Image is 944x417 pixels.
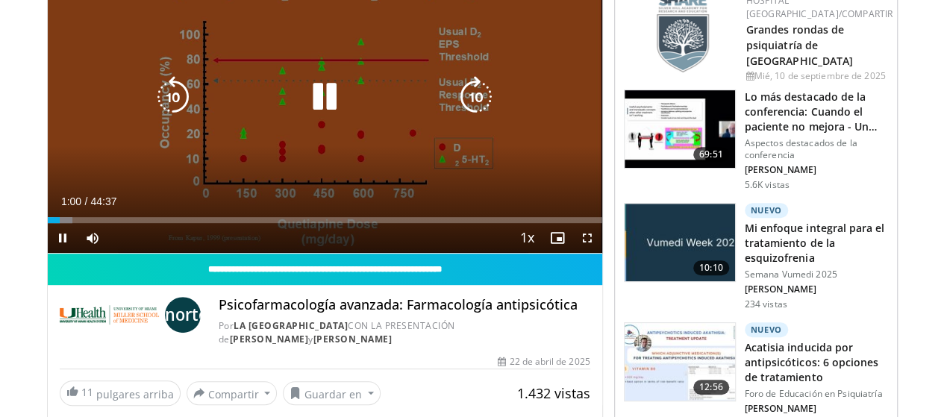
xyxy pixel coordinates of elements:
font: Acatisia inducida por antipsicóticos: 6 opciones de tratamiento [745,340,879,384]
font: Nuevo [751,204,782,216]
font: y [308,333,313,345]
span: / [85,195,88,207]
font: pulgares arriba [96,387,174,401]
font: Compartir [208,386,259,401]
button: Compartir [187,381,278,405]
img: Universidad de Miami [60,297,159,333]
font: Semana Vumedi 2025 [745,268,837,280]
font: Aspectos destacados de la conferencia [745,137,857,161]
img: ae1082c4-cc90-4cd6-aa10-009092bfa42a.jpg.150x105_q85_crop-smart_upscale.jpg [625,204,735,281]
button: Playback Rate [513,223,543,253]
img: 4362ec9e-0993-4580-bfd4-8e18d57e1d49.150x105_q85_crop-smart_upscale.jpg [625,90,735,168]
font: 11 [81,385,93,399]
font: 22 de abril de 2025 [509,355,590,368]
font: 10:10 [699,261,723,274]
img: acc69c91-7912-4bad-b845-5f898388c7b9.150x105_q85_crop-smart_upscale.jpg [625,323,735,401]
button: Pause [48,223,78,253]
a: la [GEOGRAPHIC_DATA] [234,319,348,332]
button: Guardar en [283,381,381,405]
button: Enable picture-in-picture mode [543,223,572,253]
span: 1:00 [61,195,81,207]
button: Fullscreen [572,223,602,253]
font: Mié, 10 de septiembre de 2025 [754,69,886,82]
a: 69:51 Lo más destacado de la conferencia: Cuando el paciente no mejora - Un psicólogo... Aspectos... [624,90,888,191]
font: 12:56 [699,380,723,393]
font: CON LA PRESENTACIÓN de [219,319,455,345]
span: 44:37 [90,195,116,207]
font: 234 vistas [745,298,787,310]
font: Psicofarmacología avanzada: Farmacología antipsicótica [219,295,578,313]
a: norte [165,297,201,333]
font: [PERSON_NAME] [745,163,817,176]
a: [PERSON_NAME] [230,333,309,345]
font: Por [219,319,234,332]
font: [PERSON_NAME] [745,283,817,295]
font: 1.432 vistas [517,384,590,402]
a: [PERSON_NAME] [313,333,393,345]
a: Grandes rondas de psiquiatría de [GEOGRAPHIC_DATA] [746,22,854,68]
a: 10:10 Nuevo Mi enfoque integral para el tratamiento de la esquizofrenia Semana Vumedi 2025 [PERSO... [624,203,888,310]
font: 69:51 [699,148,723,160]
font: Nuevo [751,324,782,335]
font: Foro de Educación en Psiquiatría [745,387,883,400]
font: 5.6K vistas [745,178,790,191]
font: [PERSON_NAME] [745,402,817,415]
a: 11 pulgares arriba [60,380,181,406]
font: Guardar en [304,386,362,401]
font: Mi enfoque integral para el tratamiento de la esquizofrenia [745,221,885,265]
font: Lo más destacado de la conferencia: Cuando el paciente no mejora - Un psicólogo... [745,90,877,148]
div: Progress Bar [48,217,602,223]
font: norte [165,304,207,325]
button: Mute [78,223,107,253]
